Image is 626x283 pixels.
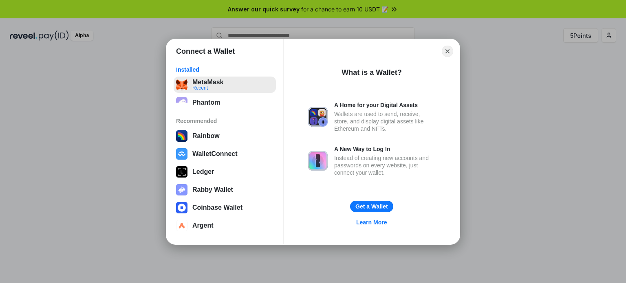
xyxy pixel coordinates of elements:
button: WalletConnect [174,146,276,162]
button: Rainbow [174,128,276,144]
div: Instead of creating new accounts and passwords on every website, just connect your wallet. [334,154,435,176]
h1: Connect a Wallet [176,46,235,56]
img: svg+xml,%3Csvg%20width%3D%2228%22%20height%3D%2228%22%20viewBox%3D%220%200%2028%2028%22%20fill%3D... [176,148,187,160]
img: svg+xml,%3Csvg%20xmlns%3D%22http%3A%2F%2Fwww.w3.org%2F2000%2Fsvg%22%20fill%3D%22none%22%20viewBox... [308,151,328,171]
button: Ledger [174,164,276,180]
img: svg+xml,%3Csvg%20width%3D%2228%22%20height%3D%2228%22%20viewBox%3D%220%200%2028%2028%22%20fill%3D... [176,202,187,213]
a: Learn More [351,217,392,228]
div: Rainbow [192,132,220,140]
div: Installed [176,66,273,73]
div: Ledger [192,168,214,176]
button: Phantom [174,94,276,111]
div: Recommended [176,117,273,125]
img: svg+xml,%3Csvg%20width%3D%2228%22%20height%3D%2228%22%20viewBox%3D%220%200%2028%2028%22%20fill%3D... [176,220,187,231]
div: Recent [192,85,223,90]
button: MetaMaskRecent [174,77,276,93]
div: WalletConnect [192,150,238,158]
img: svg+xml,%3Csvg%20xmlns%3D%22http%3A%2F%2Fwww.w3.org%2F2000%2Fsvg%22%20fill%3D%22none%22%20viewBox... [308,107,328,127]
div: Phantom [192,99,220,106]
div: Rabby Wallet [192,186,233,193]
div: A New Way to Log In [334,145,435,153]
div: A Home for your Digital Assets [334,101,435,109]
div: Learn More [356,219,387,226]
img: svg+xml,%3Csvg%20xmlns%3D%22http%3A%2F%2Fwww.w3.org%2F2000%2Fsvg%22%20fill%3D%22none%22%20viewBox... [176,184,187,195]
div: Get a Wallet [355,203,388,210]
div: Coinbase Wallet [192,204,242,211]
img: svg+xml,%3Csvg%20width%3D%22120%22%20height%3D%22120%22%20viewBox%3D%220%200%20120%20120%22%20fil... [176,130,187,142]
button: Coinbase Wallet [174,200,276,216]
img: epq2vO3P5aLWl15yRS7Q49p1fHTx2Sgh99jU3kfXv7cnPATIVQHAx5oQs66JWv3SWEjHOsb3kKgmE5WNBxBId7C8gm8wEgOvz... [176,97,187,108]
div: Argent [192,222,214,229]
button: Rabby Wallet [174,182,276,198]
div: What is a Wallet? [342,68,401,77]
img: svg+xml,%3Csvg%20xmlns%3D%22http%3A%2F%2Fwww.w3.org%2F2000%2Fsvg%22%20width%3D%2228%22%20height%3... [176,166,187,178]
div: Wallets are used to send, receive, store, and display digital assets like Ethereum and NFTs. [334,110,435,132]
div: MetaMask [192,78,223,86]
button: Get a Wallet [350,201,393,212]
button: Argent [174,217,276,234]
button: Close [442,46,453,57]
img: svg+xml;base64,PHN2ZyB3aWR0aD0iMzUiIGhlaWdodD0iMzQiIHZpZXdCb3g9IjAgMCAzNSAzNCIgZmlsbD0ibm9uZSIgeG... [176,79,187,90]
